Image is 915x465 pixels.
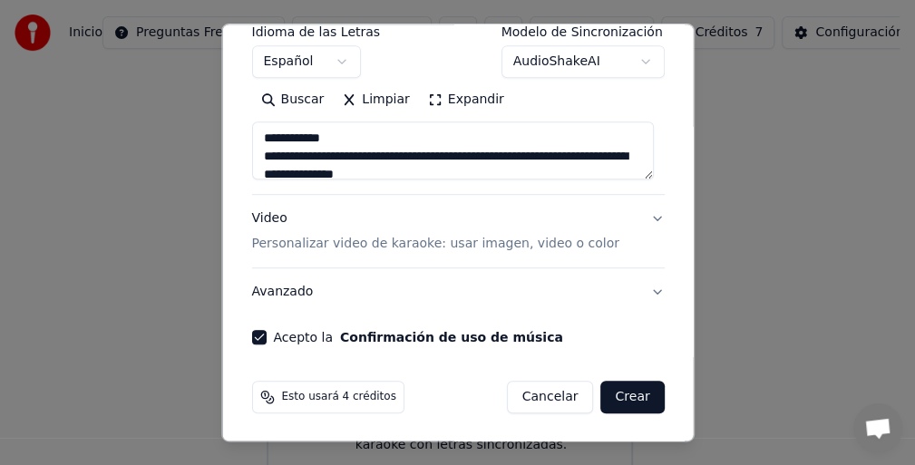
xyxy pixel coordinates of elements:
button: Acepto la [339,332,562,344]
button: VideoPersonalizar video de karaoke: usar imagen, video o color [251,196,664,268]
div: Video [251,210,618,254]
div: LetrasProporciona letras de canciones o selecciona un modelo de auto letras [251,26,664,195]
label: Modelo de Sincronización [501,26,664,39]
button: Limpiar [333,86,418,115]
button: Buscar [251,86,333,115]
span: Esto usará 4 créditos [281,391,395,405]
label: Idioma de las Letras [251,26,380,39]
label: Acepto la [273,332,562,344]
button: Cancelar [506,382,593,414]
button: Avanzado [251,269,664,316]
button: Crear [600,382,664,414]
button: Expandir [418,86,512,115]
p: Personalizar video de karaoke: usar imagen, video o color [251,236,618,254]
